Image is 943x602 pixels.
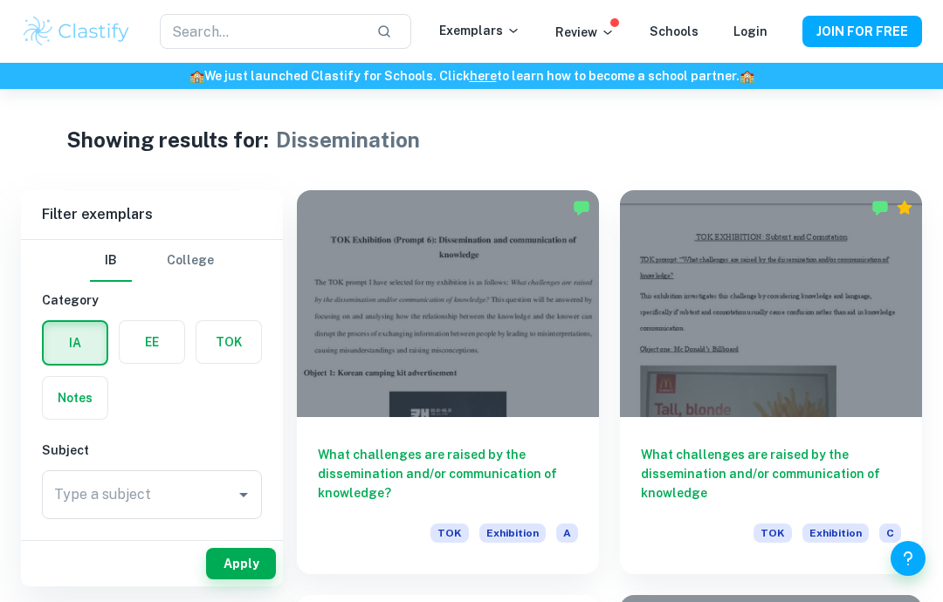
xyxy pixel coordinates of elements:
button: Help and Feedback [891,541,926,576]
span: 🏫 [740,69,754,83]
button: TOK [196,321,261,363]
h1: Showing results for: [66,124,269,155]
span: TOK [430,523,469,543]
a: What challenges are raised by the dissemination and/or communication of knowledge?TOKExhibitionA [297,190,599,574]
a: here [470,69,497,83]
p: Exemplars [439,21,520,40]
img: Marked [573,199,590,216]
button: Apply [206,548,276,579]
button: College [167,240,214,282]
a: Login [733,24,767,38]
button: Notes [43,377,107,419]
h6: Filter exemplars [21,190,283,239]
h1: Dissemination [276,124,420,155]
button: Open [231,482,256,507]
span: Exhibition [802,523,869,543]
span: Exhibition [479,523,546,543]
button: IB [90,240,132,282]
span: TOK [754,523,792,543]
h6: Subject [42,441,262,460]
span: C [879,523,901,543]
h6: What challenges are raised by the dissemination and/or communication of knowledge [641,445,901,503]
h6: Category [42,291,262,310]
h6: We just launched Clastify for Schools. Click to learn how to become a school partner. [3,66,940,86]
img: Marked [871,199,889,216]
input: Search... [160,14,362,49]
span: 🏫 [189,69,204,83]
div: Premium [896,199,913,216]
h6: What challenges are raised by the dissemination and/or communication of knowledge? [318,445,578,503]
div: Filter type choice [90,240,214,282]
button: EE [120,321,184,363]
img: Clastify logo [21,14,132,49]
a: Schools [650,24,699,38]
button: JOIN FOR FREE [802,16,922,47]
p: Review [555,23,615,42]
a: What challenges are raised by the dissemination and/or communication of knowledgeTOKExhibitionC [620,190,922,574]
span: A [556,523,578,543]
button: IA [44,322,107,364]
